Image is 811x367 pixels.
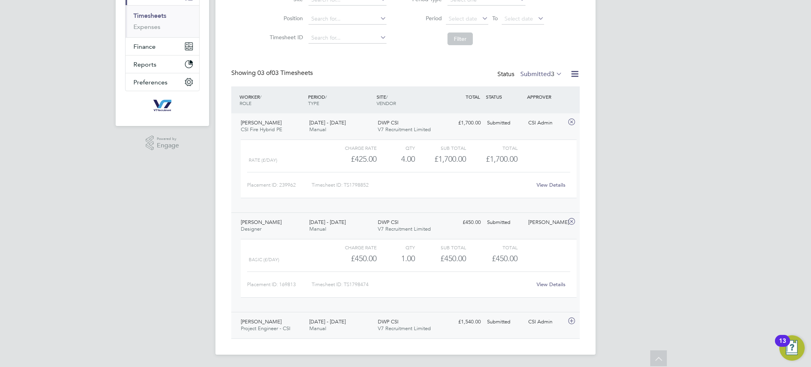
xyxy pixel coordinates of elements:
div: SITE [375,90,443,110]
button: Preferences [126,73,199,91]
div: £450.00 [326,252,377,265]
div: APPROVER [525,90,566,104]
div: £1,540.00 [443,315,484,329]
div: Charge rate [326,243,377,252]
span: [PERSON_NAME] [241,119,282,126]
div: Sub Total [415,243,466,252]
span: / [325,94,327,100]
label: Timesheet ID [267,34,303,41]
div: PERIOD [306,90,375,110]
span: [DATE] - [DATE] [309,219,346,226]
div: Submitted [484,216,525,229]
span: CSI Fire Hybrid PE [241,126,282,133]
div: CSI Admin [525,117,566,130]
button: Reports [126,55,199,73]
button: Finance [126,38,199,55]
input: Search for... [308,13,386,25]
span: [DATE] - [DATE] [309,318,346,325]
span: [DATE] - [DATE] [309,119,346,126]
span: Finance [133,43,156,50]
div: Timesheet ID: TS1798474 [312,278,531,291]
div: Charge rate [326,143,377,153]
span: Engage [157,142,179,149]
span: Designer [241,226,261,232]
span: 03 Timesheets [257,69,313,77]
div: Submitted [484,117,525,130]
a: Expenses [133,23,160,31]
div: 1.00 [377,252,415,265]
img: v7recruitment-logo-retina.png [150,99,175,112]
span: Select date [449,15,477,22]
span: Manual [309,126,326,133]
div: £1,700.00 [415,153,466,166]
div: Total [466,243,517,252]
a: View Details [537,281,565,288]
span: ROLE [240,100,251,106]
span: Preferences [133,78,168,86]
div: Total [466,143,517,153]
div: STATUS [484,90,525,104]
button: Filter [447,32,473,45]
div: £450.00 [443,216,484,229]
label: Position [267,15,303,22]
span: Rate (£/day) [249,157,277,163]
span: 3 [551,70,554,78]
span: Project Engineer - CSI [241,325,290,332]
div: Timesheet ID: TS1798852 [312,179,531,191]
div: Status [497,69,564,80]
div: Timesheets [126,5,199,37]
span: Reports [133,61,156,68]
label: Period [406,15,442,22]
span: DWP CSI [378,219,398,226]
a: Powered byEngage [146,136,179,151]
span: [PERSON_NAME] [241,219,282,226]
div: Showing [231,69,314,77]
span: DWP CSI [378,119,398,126]
div: WORKER [238,90,306,110]
div: Submitted [484,315,525,329]
span: V7 Recruitment Limited [378,126,431,133]
span: To [490,13,500,23]
span: TOTAL [466,94,480,100]
div: 4.00 [377,153,415,166]
div: QTY [377,143,415,153]
span: £450.00 [492,254,518,263]
span: / [260,94,261,100]
div: £450.00 [415,252,466,265]
a: View Details [537,182,565,188]
button: Open Resource Center, 13 new notifications [779,335,805,361]
div: Sub Total [415,143,466,153]
label: Submitted [520,70,562,78]
span: TYPE [308,100,319,106]
div: 13 [779,341,786,351]
div: £425.00 [326,153,377,166]
input: Search for... [308,32,386,44]
div: QTY [377,243,415,252]
span: 03 of [257,69,272,77]
a: Timesheets [133,12,166,19]
span: DWP CSI [378,318,398,325]
span: V7 Recruitment Limited [378,325,431,332]
span: VENDOR [377,100,396,106]
span: V7 Recruitment Limited [378,226,431,232]
span: Basic (£/day) [249,257,279,262]
span: Select date [504,15,533,22]
div: Placement ID: 169813 [247,278,312,291]
div: [PERSON_NAME] [525,216,566,229]
span: Manual [309,226,326,232]
span: Manual [309,325,326,332]
div: Placement ID: 239962 [247,179,312,191]
div: £1,700.00 [443,117,484,130]
span: £1,700.00 [486,154,518,164]
div: CSI Admin [525,315,566,329]
span: Powered by [157,136,179,142]
a: Go to home page [125,99,200,112]
span: [PERSON_NAME] [241,318,282,325]
span: / [386,94,388,100]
